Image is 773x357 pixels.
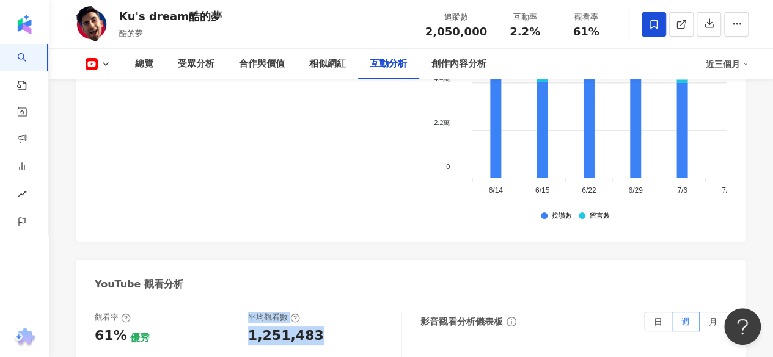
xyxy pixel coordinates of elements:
div: 互動分析 [370,57,407,71]
tspan: 7/13 [721,186,736,195]
span: 酷的夢 [119,29,143,38]
span: rise [17,182,27,209]
tspan: 6/15 [535,186,549,195]
div: 受眾分析 [178,57,214,71]
tspan: 6/29 [628,186,643,195]
span: 2.2% [510,26,540,38]
div: 互動率 [502,11,548,23]
tspan: 0 [446,163,450,170]
tspan: 7/6 [676,186,687,195]
img: chrome extension [13,328,37,347]
tspan: 6/14 [488,186,503,195]
div: 近三個月 [706,54,749,74]
span: 週 [681,317,690,326]
div: Ku's dream酷的夢 [119,9,222,24]
div: 創作內容分析 [431,57,486,71]
div: 追蹤數 [425,11,487,23]
div: 觀看率 [95,312,131,323]
span: 61% [573,26,599,38]
div: 優秀 [130,331,150,345]
div: 總覽 [135,57,153,71]
img: logo icon [15,15,34,34]
div: 相似網紅 [309,57,346,71]
div: 按讚數 [551,212,571,220]
div: YouTube 觀看分析 [95,278,183,291]
span: 月 [709,317,717,326]
span: info-circle [505,315,518,328]
div: 合作與價值 [239,57,285,71]
div: 影音觀看分析儀表板 [420,316,503,328]
div: 觀看率 [563,11,609,23]
div: 1,251,483 [248,326,324,345]
tspan: 6/22 [582,186,596,195]
img: KOL Avatar [73,6,110,43]
div: 留言數 [589,212,609,220]
a: search [17,44,42,92]
iframe: Help Scout Beacon - Open [724,308,761,345]
tspan: 2.2萬 [434,119,450,126]
span: 2,050,000 [425,25,487,38]
tspan: 4.4萬 [434,76,450,83]
div: 平均觀看數 [248,312,300,323]
div: 61% [95,326,127,345]
span: 日 [654,317,662,326]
